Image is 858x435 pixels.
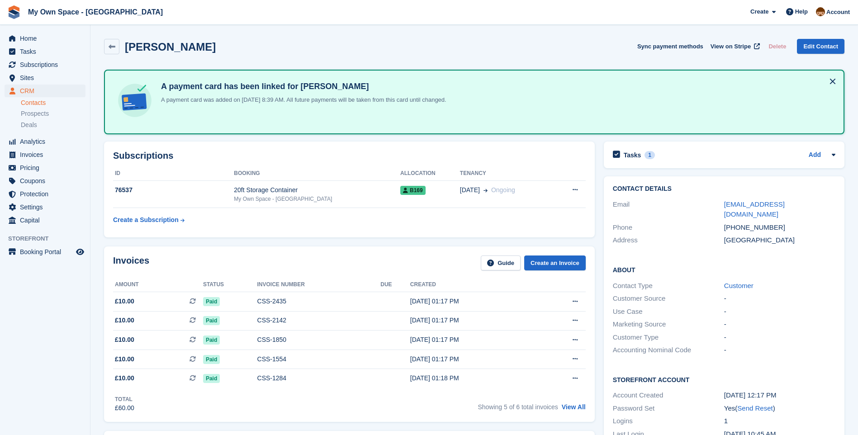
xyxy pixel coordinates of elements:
[613,281,724,291] div: Contact Type
[20,161,74,174] span: Pricing
[400,186,426,195] span: B169
[816,7,825,16] img: Paula Harris
[5,161,85,174] a: menu
[113,166,234,181] th: ID
[711,42,751,51] span: View on Stripe
[707,39,762,54] a: View on Stripe
[24,5,166,19] a: My Own Space - [GEOGRAPHIC_DATA]
[203,374,220,383] span: Paid
[5,246,85,258] a: menu
[410,278,536,292] th: Created
[765,39,790,54] button: Delete
[613,403,724,414] div: Password Set
[5,201,85,213] a: menu
[157,81,446,92] h4: A payment card has been linked for [PERSON_NAME]
[724,416,835,426] div: 1
[460,166,554,181] th: Tenancy
[21,121,37,129] span: Deals
[257,335,381,345] div: CSS-1850
[613,307,724,317] div: Use Case
[613,185,835,193] h2: Contact Details
[724,345,835,355] div: -
[113,151,586,161] h2: Subscriptions
[234,166,400,181] th: Booking
[724,319,835,330] div: -
[5,71,85,84] a: menu
[750,7,768,16] span: Create
[7,5,21,19] img: stora-icon-8386f47178a22dfd0bd8f6a31ec36ba5ce8667c1dd55bd0f319d3a0aa187defe.svg
[20,214,74,227] span: Capital
[613,332,724,343] div: Customer Type
[115,355,134,364] span: £10.00
[115,335,134,345] span: £10.00
[5,175,85,187] a: menu
[5,45,85,58] a: menu
[737,404,773,412] a: Send Reset
[410,374,536,383] div: [DATE] 01:18 PM
[257,297,381,306] div: CSS-2435
[637,39,703,54] button: Sync payment methods
[113,185,234,195] div: 76537
[613,416,724,426] div: Logins
[613,293,724,304] div: Customer Source
[20,175,74,187] span: Coupons
[20,201,74,213] span: Settings
[8,234,90,243] span: Storefront
[613,319,724,330] div: Marketing Source
[234,185,400,195] div: 20ft Storage Container
[562,403,586,411] a: View All
[400,166,460,181] th: Allocation
[613,375,835,384] h2: Storefront Account
[234,195,400,203] div: My Own Space - [GEOGRAPHIC_DATA]
[613,390,724,401] div: Account Created
[5,148,85,161] a: menu
[524,255,586,270] a: Create an Invoice
[203,297,220,306] span: Paid
[21,109,49,118] span: Prospects
[724,200,785,218] a: [EMAIL_ADDRESS][DOMAIN_NAME]
[5,135,85,148] a: menu
[724,282,754,289] a: Customer
[113,255,149,270] h2: Invoices
[5,188,85,200] a: menu
[613,235,724,246] div: Address
[20,246,74,258] span: Booking Portal
[21,120,85,130] a: Deals
[613,222,724,233] div: Phone
[20,135,74,148] span: Analytics
[724,222,835,233] div: [PHONE_NUMBER]
[410,297,536,306] div: [DATE] 01:17 PM
[724,403,835,414] div: Yes
[5,214,85,227] a: menu
[20,71,74,84] span: Sites
[410,355,536,364] div: [DATE] 01:17 PM
[257,374,381,383] div: CSS-1284
[203,316,220,325] span: Paid
[113,215,179,225] div: Create a Subscription
[724,235,835,246] div: [GEOGRAPHIC_DATA]
[75,246,85,257] a: Preview store
[380,278,410,292] th: Due
[21,99,85,107] a: Contacts
[826,8,850,17] span: Account
[125,41,216,53] h2: [PERSON_NAME]
[157,95,446,104] p: A payment card was added on [DATE] 8:39 AM. All future payments will be taken from this card unti...
[481,255,521,270] a: Guide
[115,403,134,413] div: £60.00
[809,150,821,161] a: Add
[20,45,74,58] span: Tasks
[724,293,835,304] div: -
[460,185,480,195] span: [DATE]
[21,109,85,118] a: Prospects
[724,332,835,343] div: -
[257,355,381,364] div: CSS-1554
[724,390,835,401] div: [DATE] 12:17 PM
[20,148,74,161] span: Invoices
[797,39,844,54] a: Edit Contact
[257,316,381,325] div: CSS-2142
[116,81,154,119] img: card-linked-ebf98d0992dc2aeb22e95c0e3c79077019eb2392cfd83c6a337811c24bc77127.svg
[613,199,724,220] div: Email
[115,316,134,325] span: £10.00
[20,188,74,200] span: Protection
[795,7,808,16] span: Help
